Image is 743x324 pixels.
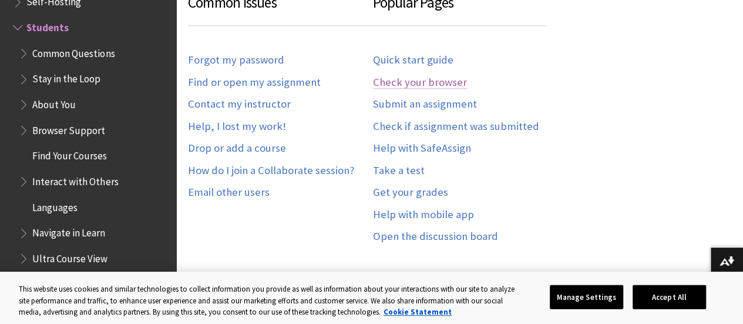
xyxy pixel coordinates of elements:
[188,186,270,199] a: Email other users
[19,283,520,318] div: This website uses cookies and similar technologies to collect information you provide as well as ...
[373,164,425,178] a: Take a test
[32,223,105,239] span: Navigate in Learn
[633,285,706,309] button: Accept All
[32,44,115,59] span: Common Questions
[26,18,69,34] span: Students
[32,95,76,111] span: About You
[373,120,539,133] a: Check if assignment was submitted
[32,121,105,136] span: Browser Support
[373,98,477,111] a: Submit an assignment
[373,230,498,243] a: Open the discussion board
[373,208,474,222] a: Help with mobile app
[550,285,623,309] button: Manage Settings
[188,54,284,67] a: Forgot my password
[32,172,118,188] span: Interact with Others
[32,146,107,162] span: Find Your Courses
[32,249,107,265] span: Ultra Course View
[188,164,354,178] a: How do I join a Collaborate session?
[373,76,467,89] a: Check your browser
[32,198,78,213] span: Languages
[188,98,291,111] a: Contact my instructor
[188,142,286,155] a: Drop or add a course
[32,69,100,85] span: Stay in the Loop
[384,307,452,317] a: More information about your privacy, opens in a new tab
[188,76,321,89] a: Find or open my assignment
[188,120,286,133] a: Help, I lost my work!
[373,186,448,199] a: Get your grades
[373,54,453,67] a: Quick start guide
[373,142,471,155] a: Help with SafeAssign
